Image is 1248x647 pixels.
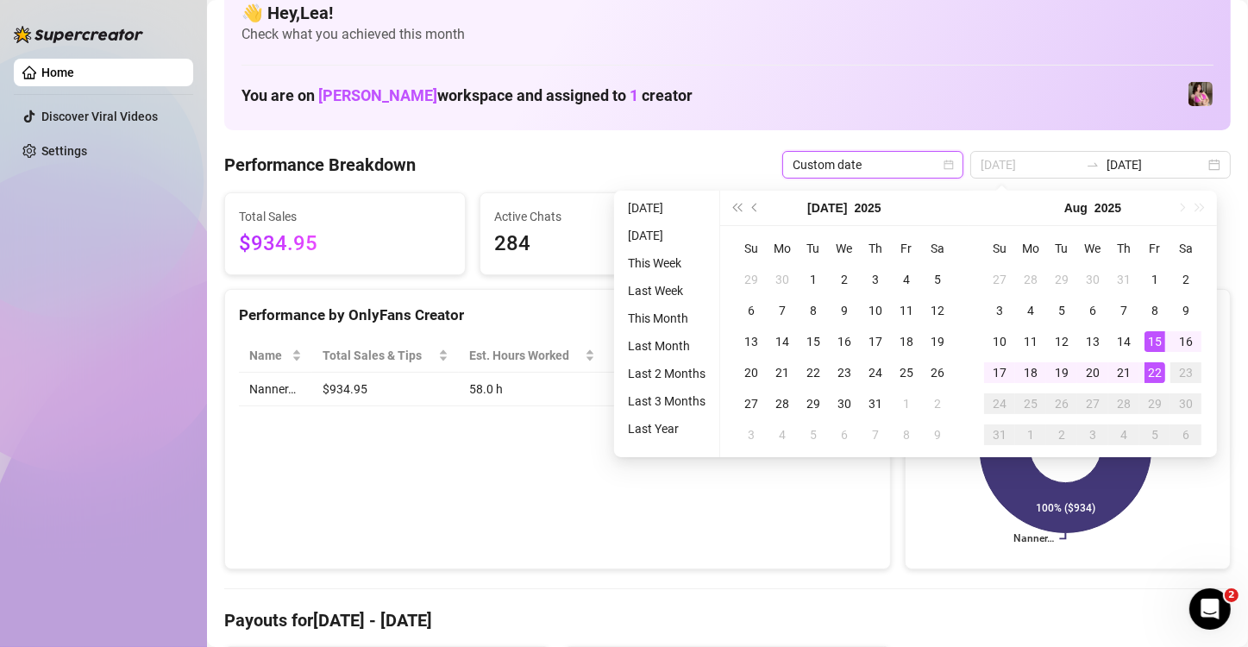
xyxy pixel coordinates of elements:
td: 2025-08-24 [984,388,1015,419]
span: calendar [944,160,954,170]
div: 6 [741,300,762,321]
div: 28 [1020,269,1041,290]
td: 2025-09-05 [1139,419,1170,450]
li: Last 2 Months [621,363,712,384]
div: 5 [1145,424,1165,445]
div: 26 [1051,393,1072,414]
td: 2025-07-06 [736,295,767,326]
h4: Payouts for [DATE] - [DATE] [224,608,1231,632]
td: 2025-07-11 [891,295,922,326]
input: Start date [981,155,1079,174]
span: Custom date [793,152,953,178]
div: 1 [803,269,824,290]
td: 2025-08-06 [1077,295,1108,326]
td: 2025-08-04 [767,419,798,450]
img: Nanner [1188,82,1213,106]
td: 2025-08-31 [984,419,1015,450]
div: 29 [1145,393,1165,414]
div: 22 [1145,362,1165,383]
div: 16 [834,331,855,352]
div: 30 [1176,393,1196,414]
td: 2025-07-14 [767,326,798,357]
div: 22 [803,362,824,383]
button: Choose a year [855,191,881,225]
td: 2025-07-17 [860,326,891,357]
td: 2025-09-06 [1170,419,1201,450]
td: 2025-08-29 [1139,388,1170,419]
td: 2025-07-24 [860,357,891,388]
td: 2025-08-04 [1015,295,1046,326]
td: 2025-08-01 [891,388,922,419]
td: 2025-09-04 [1108,419,1139,450]
div: 4 [1020,300,1041,321]
a: Home [41,66,74,79]
span: 2 [1225,588,1239,602]
span: Name [249,346,288,365]
div: 4 [1113,424,1134,445]
td: 2025-08-07 [860,419,891,450]
span: to [1086,158,1100,172]
td: 2025-08-08 [1139,295,1170,326]
div: 1 [1145,269,1165,290]
span: Check what you achieved this month [241,25,1214,44]
td: $16.12 [605,373,717,406]
button: Choose a year [1094,191,1121,225]
div: 10 [989,331,1010,352]
div: 29 [1051,269,1072,290]
td: 2025-07-08 [798,295,829,326]
div: 24 [989,393,1010,414]
div: 25 [896,362,917,383]
td: 2025-06-30 [767,264,798,295]
td: 2025-07-10 [860,295,891,326]
div: 6 [1176,424,1196,445]
div: 30 [834,393,855,414]
td: 2025-08-15 [1139,326,1170,357]
td: 2025-07-09 [829,295,860,326]
th: Fr [1139,233,1170,264]
td: 2025-07-26 [922,357,953,388]
td: 2025-08-01 [1139,264,1170,295]
div: 20 [741,362,762,383]
td: 2025-08-13 [1077,326,1108,357]
li: This Week [621,253,712,273]
td: 2025-08-05 [798,419,829,450]
div: Performance by OnlyFans Creator [239,304,876,327]
div: 11 [896,300,917,321]
th: Mo [1015,233,1046,264]
span: $934.95 [239,228,451,261]
td: 2025-08-11 [1015,326,1046,357]
td: 2025-08-25 [1015,388,1046,419]
div: 12 [1051,331,1072,352]
iframe: Intercom live chat [1189,588,1231,630]
td: 2025-08-20 [1077,357,1108,388]
td: 2025-07-31 [1108,264,1139,295]
td: 2025-07-01 [798,264,829,295]
td: $934.95 [312,373,458,406]
td: 2025-08-02 [922,388,953,419]
li: [DATE] [621,198,712,218]
td: 2025-08-09 [1170,295,1201,326]
div: 8 [896,424,917,445]
div: 6 [1082,300,1103,321]
td: 2025-07-13 [736,326,767,357]
span: Total Sales & Tips [323,346,434,365]
div: 9 [927,424,948,445]
td: 2025-08-18 [1015,357,1046,388]
div: 18 [1020,362,1041,383]
div: 27 [1082,393,1103,414]
button: Last year (Control + left) [727,191,746,225]
td: 2025-07-29 [1046,264,1077,295]
img: logo-BBDzfeDw.svg [14,26,143,43]
td: Nanner… [239,373,312,406]
div: 30 [772,269,793,290]
div: 10 [865,300,886,321]
td: 2025-07-05 [922,264,953,295]
td: 2025-07-23 [829,357,860,388]
div: 21 [1113,362,1134,383]
div: 3 [1082,424,1103,445]
div: 26 [927,362,948,383]
span: Total Sales [239,207,451,226]
div: 7 [865,424,886,445]
div: 14 [1113,331,1134,352]
td: 2025-07-29 [798,388,829,419]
